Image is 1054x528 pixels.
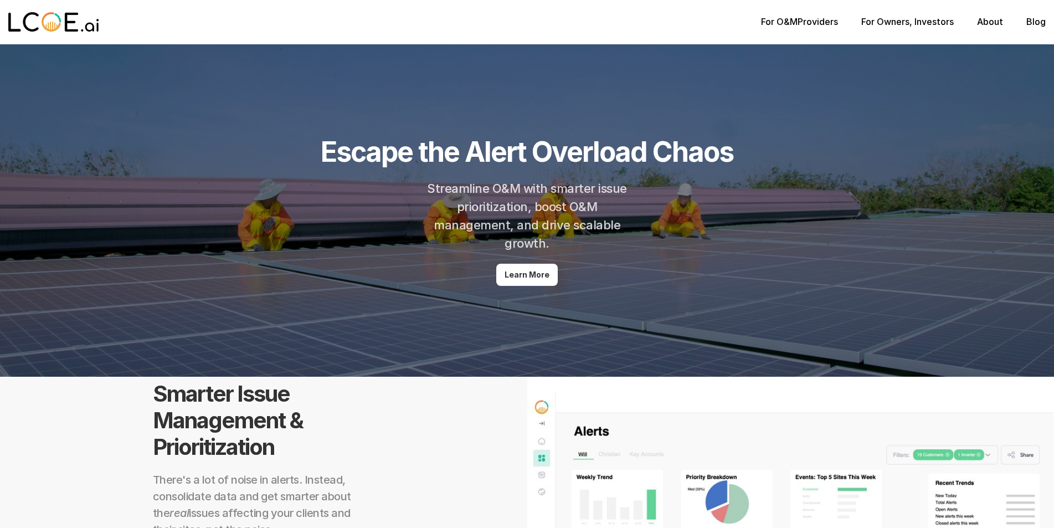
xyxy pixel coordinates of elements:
[419,180,635,253] h2: Streamline O&M with smarter issue prioritization, boost O&M management, and drive scalable growth.
[855,386,1054,528] iframe: Chat Widget
[169,506,189,520] em: real
[1026,16,1046,27] a: Blog
[496,264,558,286] a: Learn More
[505,270,549,280] p: Learn More
[761,17,838,27] p: Providers
[153,381,374,460] h1: Smarter Issue Management & Prioritization
[861,16,909,27] a: For Owners
[761,16,798,27] a: For O&M
[977,16,1003,27] a: About
[861,17,954,27] p: , Investors
[321,135,733,168] h1: Escape the Alert Overload Chaos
